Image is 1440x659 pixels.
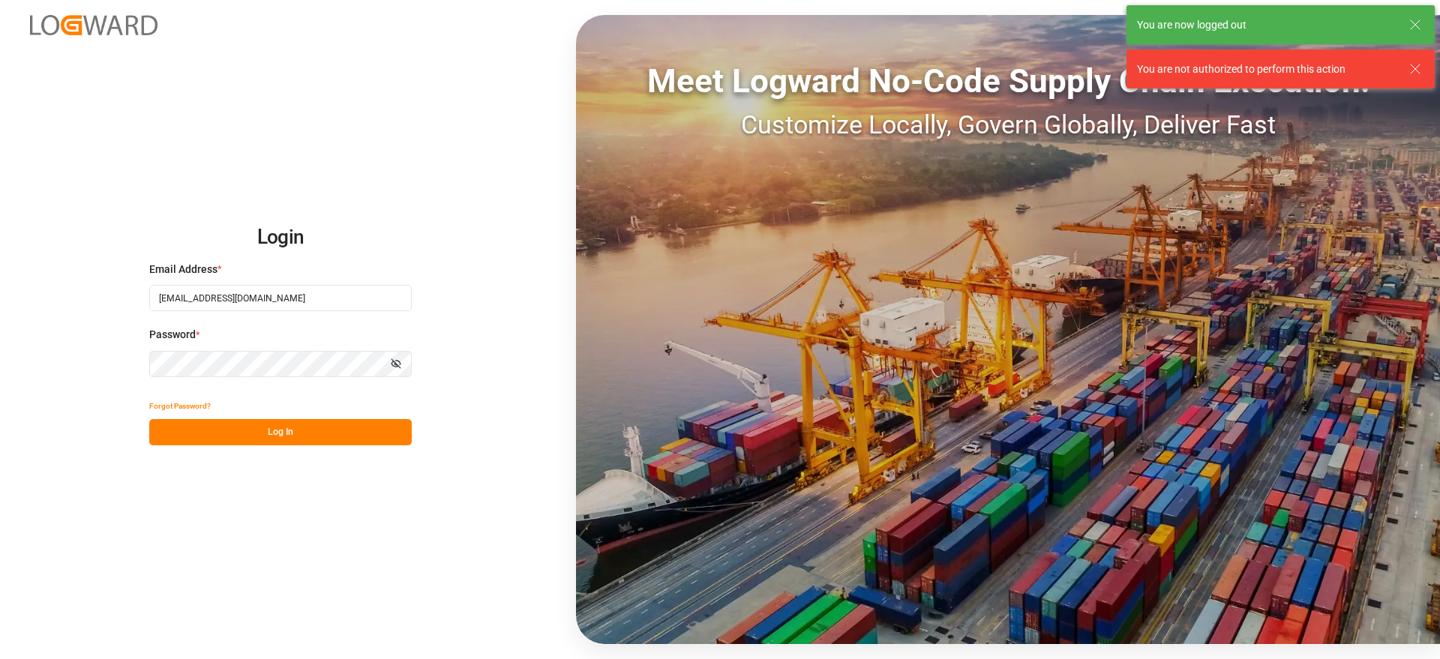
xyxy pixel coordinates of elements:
div: Customize Locally, Govern Globally, Deliver Fast [576,106,1440,144]
div: You are not authorized to perform this action [1137,61,1395,77]
input: Enter your email [149,285,412,311]
span: Email Address [149,262,217,277]
div: You are now logged out [1137,17,1395,33]
button: Forgot Password? [149,393,211,419]
button: Log In [149,419,412,445]
span: Password [149,327,196,343]
img: Logward_new_orange.png [30,15,157,35]
div: Meet Logward No-Code Supply Chain Execution: [576,56,1440,106]
h2: Login [149,214,412,262]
